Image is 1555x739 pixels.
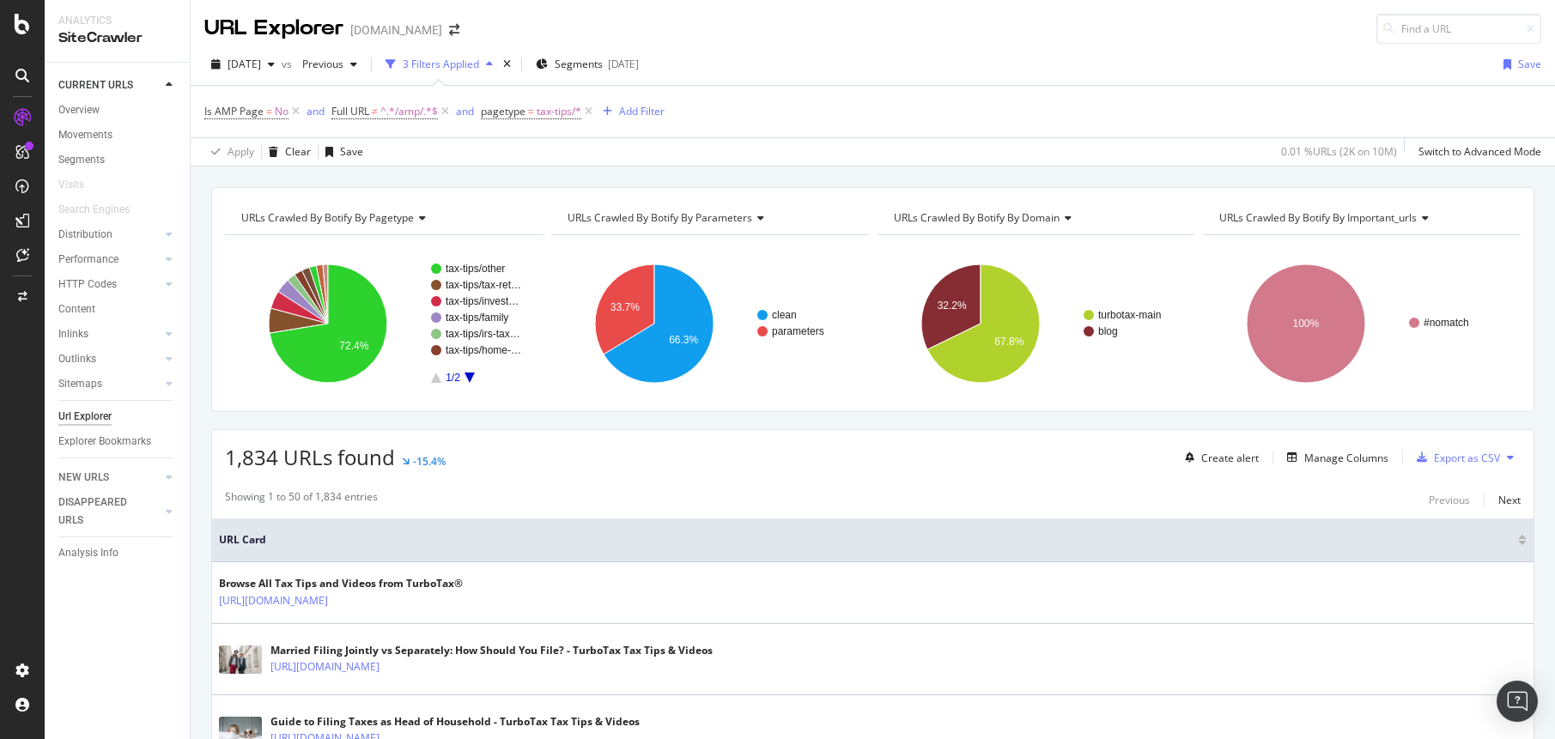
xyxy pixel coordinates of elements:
[58,76,133,94] div: CURRENT URLS
[58,151,178,169] a: Segments
[228,144,254,159] div: Apply
[319,138,363,166] button: Save
[403,57,479,71] div: 3 Filters Applied
[238,204,527,232] h4: URLs Crawled By Botify By pagetype
[58,151,105,169] div: Segments
[58,350,161,368] a: Outlinks
[1280,447,1388,468] button: Manage Columns
[619,104,665,118] div: Add Filter
[58,276,161,294] a: HTTP Codes
[449,24,459,36] div: arrow-right-arrow-left
[58,201,147,219] a: Search Engines
[1203,249,1517,398] svg: A chart.
[890,204,1180,232] h4: URLs Crawled By Botify By domain
[58,201,130,219] div: Search Engines
[58,126,178,144] a: Movements
[219,592,328,609] a: [URL][DOMAIN_NAME]
[331,104,369,118] span: Full URL
[1497,681,1538,722] div: Open Intercom Messenger
[58,251,161,269] a: Performance
[58,494,145,530] div: DISAPPEARED URLS
[608,57,639,71] div: [DATE]
[58,126,112,144] div: Movements
[1518,57,1541,71] div: Save
[1429,493,1470,507] div: Previous
[58,226,112,244] div: Distribution
[1293,318,1320,330] text: 100%
[555,57,603,71] span: Segments
[413,454,446,469] div: -15.4%
[225,249,539,398] svg: A chart.
[307,103,325,119] button: and
[58,325,161,343] a: Inlinks
[772,309,797,321] text: clean
[1497,51,1541,78] button: Save
[285,144,311,159] div: Clear
[266,104,272,118] span: =
[58,544,118,562] div: Analysis Info
[1216,204,1505,232] h4: URLs Crawled By Botify By important_urls
[878,249,1192,398] svg: A chart.
[1434,451,1500,465] div: Export as CSV
[58,408,178,426] a: Url Explorer
[204,51,282,78] button: [DATE]
[219,645,262,674] img: main image
[58,76,161,94] a: CURRENT URLS
[1412,138,1541,166] button: Switch to Advanced Mode
[446,263,505,275] text: tax-tips/other
[340,144,363,159] div: Save
[500,56,514,73] div: times
[772,325,824,337] text: parameters
[58,276,117,294] div: HTTP Codes
[58,494,161,530] a: DISAPPEARED URLS
[270,658,380,675] a: [URL][DOMAIN_NAME]
[564,204,853,232] h4: URLs Crawled By Botify By parameters
[1304,451,1388,465] div: Manage Columns
[551,249,866,398] svg: A chart.
[241,210,414,225] span: URLs Crawled By Botify By pagetype
[1098,309,1161,321] text: turbotax-main
[937,300,966,312] text: 32.2%
[58,14,176,28] div: Analytics
[58,226,161,244] a: Distribution
[669,334,698,346] text: 66.3%
[58,544,178,562] a: Analysis Info
[446,279,521,291] text: tax-tips/tax-ret…
[219,532,1514,548] span: URL Card
[1410,444,1500,471] button: Export as CSV
[58,325,88,343] div: Inlinks
[204,14,343,43] div: URL Explorer
[1429,489,1470,510] button: Previous
[528,104,534,118] span: =
[204,138,254,166] button: Apply
[596,101,665,122] button: Add Filter
[1498,489,1521,510] button: Next
[228,57,261,71] span: 2025 Jul. 18th
[379,51,500,78] button: 3 Filters Applied
[446,328,520,340] text: tax-tips/irs-tax…
[456,104,474,118] div: and
[1418,144,1541,159] div: Switch to Advanced Mode
[339,340,368,352] text: 72.4%
[225,443,395,471] span: 1,834 URLs found
[380,100,438,124] span: ^.*/amp/.*$
[270,714,640,730] div: Guide to Filing Taxes as Head of Household - TurboTax Tax Tips & Videos
[58,375,161,393] a: Sitemaps
[529,51,646,78] button: Segments[DATE]
[446,312,508,324] text: tax-tips/family
[58,408,112,426] div: Url Explorer
[372,104,378,118] span: ≠
[295,51,364,78] button: Previous
[58,101,100,119] div: Overview
[446,372,460,384] text: 1/2
[262,138,311,166] button: Clear
[58,433,151,451] div: Explorer Bookmarks
[58,251,118,269] div: Performance
[58,176,84,194] div: Visits
[204,104,264,118] span: Is AMP Page
[994,336,1024,348] text: 67.8%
